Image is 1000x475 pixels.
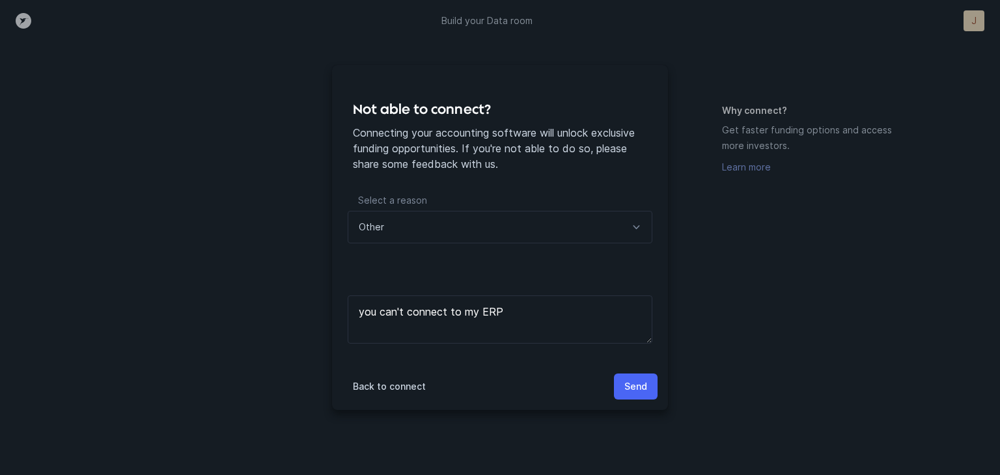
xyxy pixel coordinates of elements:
h4: Not able to connect? [353,99,647,120]
p: Back to connect [353,379,426,394]
p: Select a reason [348,193,652,211]
button: Send [614,373,658,400]
p: Other [359,219,384,235]
textarea: you can't connect to my ERP [348,295,652,344]
p: Send [624,379,647,394]
button: Back to connect [342,373,436,400]
p: Connecting your accounting software will unlock exclusive funding opportunities. If you're not ab... [353,125,647,172]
